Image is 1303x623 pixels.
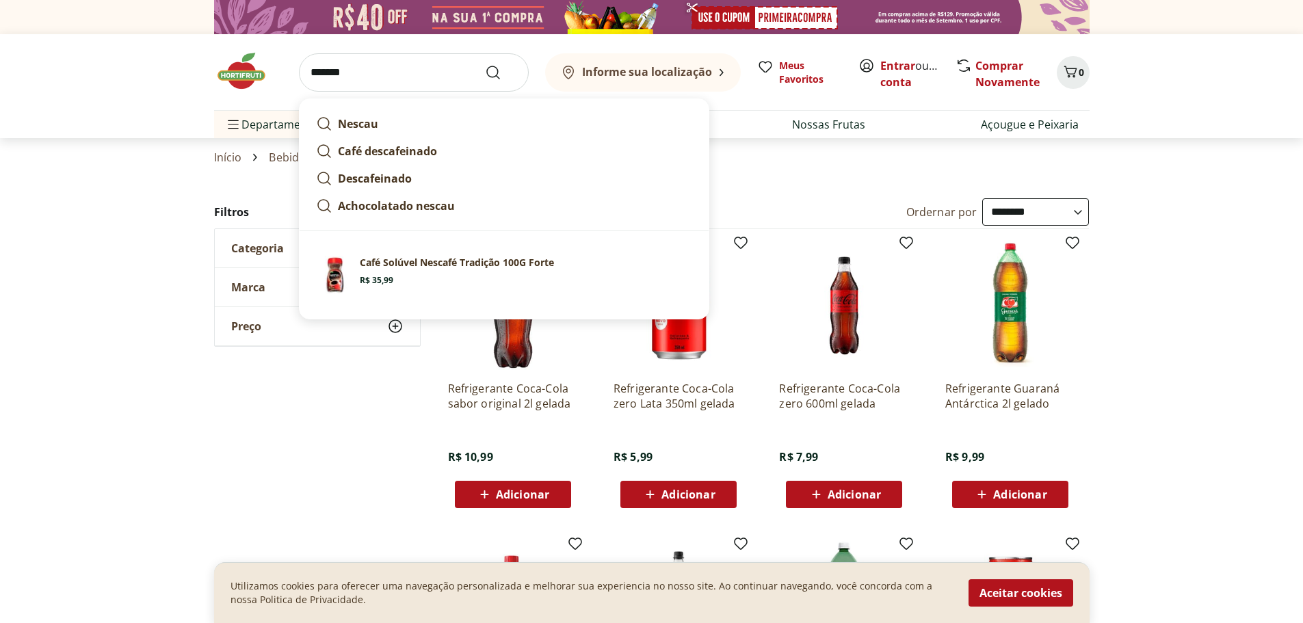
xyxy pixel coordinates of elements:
h2: Filtros [214,198,421,226]
button: Submit Search [485,64,518,81]
strong: Nescau [338,116,378,131]
span: R$ 10,99 [448,449,493,464]
img: Refrigerante Guaraná Antárctica 2l gelado [945,240,1075,370]
a: Refrigerante Guaraná Antárctica 2l gelado [945,381,1075,411]
a: Início [214,151,242,163]
span: Categoria [231,241,284,255]
button: Adicionar [786,481,902,508]
a: Achocolatado nescau [311,192,698,220]
img: Principal [316,256,354,294]
p: Utilizamos cookies para oferecer uma navegação personalizada e melhorar sua experiencia no nosso ... [231,579,952,607]
button: Categoria [215,229,420,267]
span: Adicionar [496,489,549,500]
b: Informe sua localização [582,64,712,79]
a: Entrar [880,58,915,73]
button: Marca [215,268,420,306]
span: Meus Favoritos [779,59,842,86]
a: Café descafeinado [311,137,698,165]
a: PrincipalCafé Solúvel Nescafé Tradição 100G ForteR$ 35,99 [311,250,698,300]
span: R$ 35,99 [360,275,393,286]
a: Criar conta [880,58,956,90]
a: Refrigerante Coca-Cola sabor original 2l gelada [448,381,578,411]
span: ou [880,57,941,90]
input: search [299,53,529,92]
span: Adicionar [661,489,715,500]
span: R$ 7,99 [779,449,818,464]
span: Adicionar [993,489,1047,500]
a: Meus Favoritos [757,59,842,86]
button: Adicionar [620,481,737,508]
a: Bebidas [269,151,311,163]
button: Aceitar cookies [969,579,1073,607]
strong: Descafeinado [338,171,412,186]
span: Preço [231,319,261,333]
span: Marca [231,280,265,294]
p: Café Solúvel Nescafé Tradição 100G Forte [360,256,554,269]
a: Nossas Frutas [792,116,865,133]
img: Refrigerante Coca-Cola zero 600ml gelada [779,240,909,370]
button: Menu [225,108,241,141]
a: Refrigerante Coca-Cola zero 600ml gelada [779,381,909,411]
a: Comprar Novamente [975,58,1040,90]
button: Preço [215,307,420,345]
button: Adicionar [952,481,1068,508]
button: Adicionar [455,481,571,508]
label: Ordernar por [906,204,977,220]
img: Hortifruti [214,51,282,92]
strong: Café descafeinado [338,144,437,159]
button: Informe sua localização [545,53,741,92]
span: Departamentos [225,108,324,141]
span: Adicionar [828,489,881,500]
button: Carrinho [1057,56,1090,89]
strong: Achocolatado nescau [338,198,455,213]
span: R$ 9,99 [945,449,984,464]
a: Refrigerante Coca-Cola zero Lata 350ml gelada [614,381,743,411]
span: R$ 5,99 [614,449,653,464]
a: Nescau [311,110,698,137]
a: Descafeinado [311,165,698,192]
span: 0 [1079,66,1084,79]
a: Açougue e Peixaria [981,116,1079,133]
